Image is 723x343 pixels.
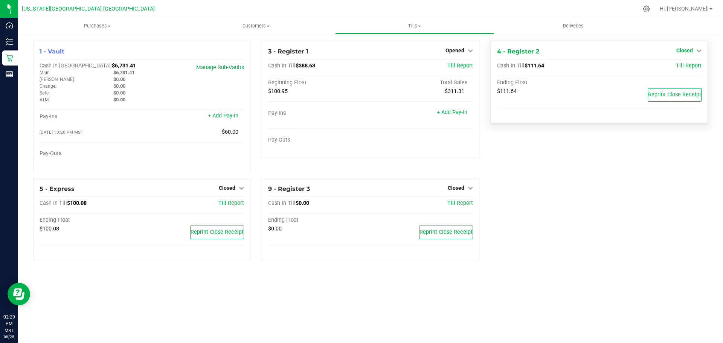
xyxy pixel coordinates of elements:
[40,185,75,192] span: 5 - Express
[40,97,50,102] span: ATM:
[268,185,310,192] span: 9 - Register 3
[268,48,308,55] span: 3 - Register 1
[447,200,473,206] a: Till Report
[219,185,235,191] span: Closed
[268,200,296,206] span: Cash In Till
[553,23,594,29] span: Deliveries
[419,229,473,235] span: Reprint Close Receipt
[648,88,702,102] button: Reprint Close Receipt
[177,23,335,29] span: Customers
[676,63,702,69] a: Till Report
[6,54,13,62] inline-svg: Retail
[3,314,15,334] p: 02:29 PM MST
[113,90,125,96] span: $0.00
[268,226,282,232] span: $0.00
[6,70,13,78] inline-svg: Reports
[445,47,464,53] span: Opened
[113,76,125,82] span: $0.00
[676,47,693,53] span: Closed
[40,226,59,232] span: $100.08
[6,38,13,46] inline-svg: Inventory
[268,217,371,224] div: Ending Float
[525,63,544,69] span: $111.64
[113,97,125,102] span: $0.00
[419,226,473,239] button: Reprint Close Receipt
[445,88,464,95] span: $311.31
[497,63,525,69] span: Cash In Till
[296,63,315,69] span: $388.63
[222,129,238,135] span: $60.00
[191,229,244,235] span: Reprint Close Receipt
[112,63,136,69] span: $6,731.41
[40,90,50,96] span: Safe:
[268,88,288,95] span: $100.95
[113,83,125,89] span: $0.00
[190,226,244,239] button: Reprint Close Receipt
[208,113,238,119] a: + Add Pay-In
[40,77,75,82] span: [PERSON_NAME]:
[8,283,30,305] iframe: Resource center
[18,23,177,29] span: Purchases
[660,6,709,12] span: Hi, [PERSON_NAME]!
[40,217,142,224] div: Ending Float
[40,70,51,75] span: Main:
[177,18,335,34] a: Customers
[40,200,67,206] span: Cash In Till
[448,185,464,191] span: Closed
[196,64,244,71] a: Manage Sub-Vaults
[268,110,371,117] div: Pay-Ins
[497,79,599,86] div: Ending Float
[113,70,134,75] span: $6,731.41
[6,22,13,29] inline-svg: Dashboard
[371,79,473,86] div: Total Sales
[40,48,64,55] span: 1 - Vault
[642,5,651,12] div: Manage settings
[335,18,494,34] a: Tills
[497,48,539,55] span: 4 - Register 2
[18,18,177,34] a: Purchases
[437,109,467,116] a: + Add Pay-In
[648,91,701,98] span: Reprint Close Receipt
[40,130,83,135] span: [DATE] 10:20 PM MST
[40,113,142,120] div: Pay-Ins
[296,200,309,206] span: $0.00
[40,63,112,69] span: Cash In [GEOGRAPHIC_DATA]:
[447,63,473,69] a: Till Report
[40,84,56,89] span: Change:
[268,137,371,143] div: Pay-Outs
[268,63,296,69] span: Cash In Till
[3,334,15,340] p: 08/25
[40,150,142,157] div: Pay-Outs
[494,18,653,34] a: Deliveries
[497,88,517,95] span: $111.64
[67,200,87,206] span: $100.08
[268,79,371,86] div: Beginning Float
[336,23,493,29] span: Tills
[22,6,155,12] span: [US_STATE][GEOGRAPHIC_DATA] [GEOGRAPHIC_DATA]
[218,200,244,206] a: Till Report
